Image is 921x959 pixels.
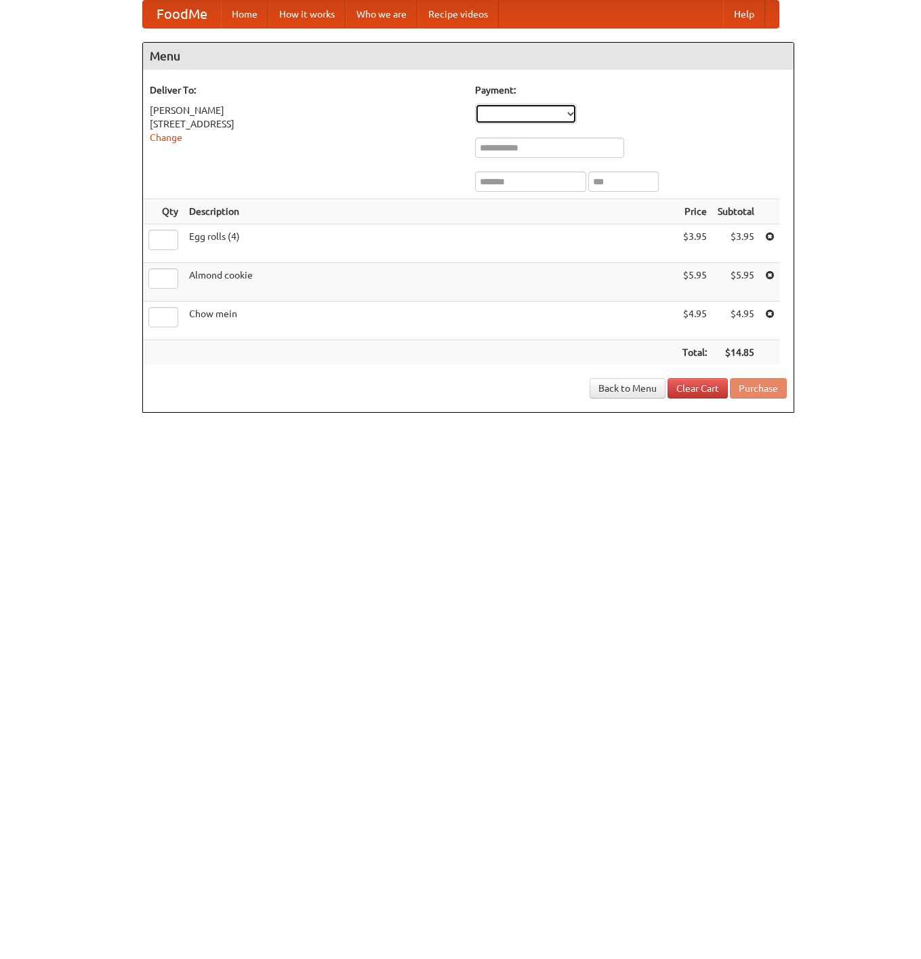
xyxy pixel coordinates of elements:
th: Total: [677,340,712,365]
div: [PERSON_NAME] [150,104,462,117]
th: Qty [143,199,184,224]
td: $3.95 [712,224,760,263]
button: Purchase [730,378,787,399]
th: Price [677,199,712,224]
th: $14.85 [712,340,760,365]
h5: Deliver To: [150,83,462,97]
a: Help [723,1,765,28]
a: FoodMe [143,1,221,28]
td: $4.95 [712,302,760,340]
a: Who we are [346,1,417,28]
td: Almond cookie [184,263,677,302]
a: Clear Cart [668,378,728,399]
a: Back to Menu [590,378,666,399]
td: $5.95 [677,263,712,302]
a: Change [150,132,182,143]
td: Egg rolls (4) [184,224,677,263]
th: Description [184,199,677,224]
a: Recipe videos [417,1,499,28]
h4: Menu [143,43,794,70]
a: How it works [268,1,346,28]
a: Home [221,1,268,28]
td: Chow mein [184,302,677,340]
h5: Payment: [475,83,787,97]
td: $3.95 [677,224,712,263]
th: Subtotal [712,199,760,224]
div: [STREET_ADDRESS] [150,117,462,131]
td: $4.95 [677,302,712,340]
td: $5.95 [712,263,760,302]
